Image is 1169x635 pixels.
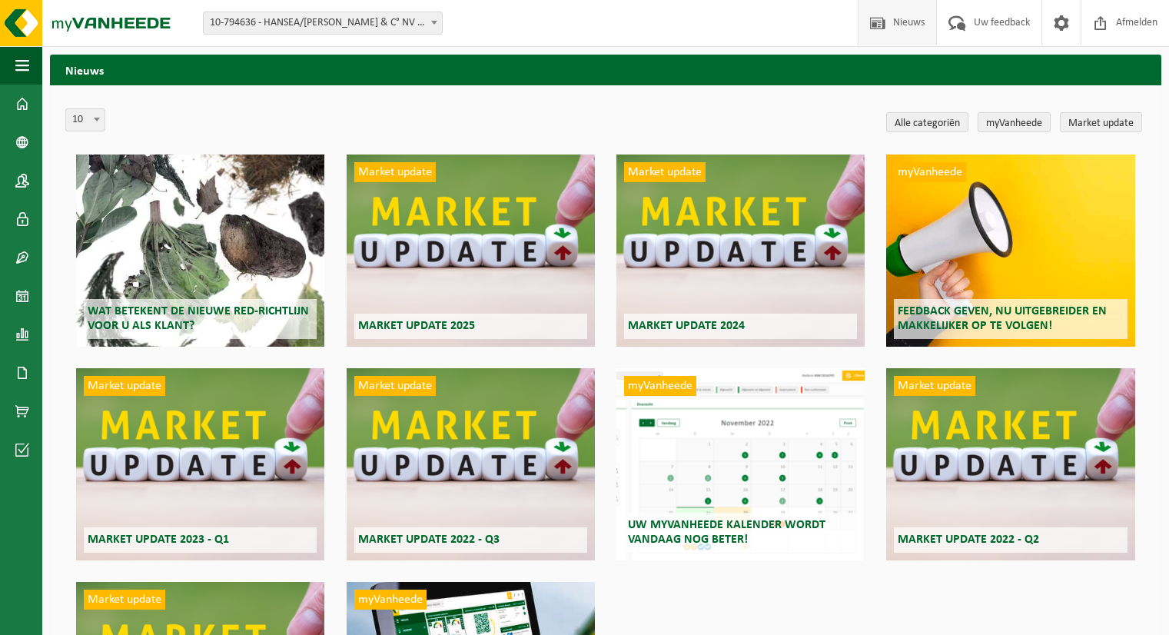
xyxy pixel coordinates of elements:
[354,590,427,610] span: myVanheede
[898,305,1107,332] span: Feedback geven, nu uitgebreider en makkelijker op te volgen!
[50,55,1161,85] h2: Nieuws
[616,155,865,347] a: Market update Market update 2024
[628,519,825,546] span: Uw myVanheede kalender wordt vandaag nog beter!
[88,305,309,332] span: Wat betekent de nieuwe RED-richtlijn voor u als klant?
[354,376,436,396] span: Market update
[616,368,865,560] a: myVanheede Uw myVanheede kalender wordt vandaag nog beter!
[978,112,1051,132] a: myVanheede
[76,368,324,560] a: Market update Market update 2023 - Q1
[347,368,595,560] a: Market update Market update 2022 - Q3
[886,368,1134,560] a: Market update Market update 2022 - Q2
[358,534,500,546] span: Market update 2022 - Q3
[204,12,442,34] span: 10-794636 - HANSEA/R. MELOTTE & C° NV - PELT
[354,162,436,182] span: Market update
[84,376,165,396] span: Market update
[347,155,595,347] a: Market update Market update 2025
[358,320,475,332] span: Market update 2025
[1060,112,1142,132] a: Market update
[894,162,966,182] span: myVanheede
[628,320,745,332] span: Market update 2024
[624,162,706,182] span: Market update
[624,376,696,396] span: myVanheede
[894,376,975,396] span: Market update
[84,590,165,610] span: Market update
[65,108,105,131] span: 10
[203,12,443,35] span: 10-794636 - HANSEA/R. MELOTTE & C° NV - PELT
[886,112,968,132] a: Alle categoriën
[88,534,229,546] span: Market update 2023 - Q1
[76,155,324,347] a: Wat betekent de nieuwe RED-richtlijn voor u als klant?
[898,534,1039,546] span: Market update 2022 - Q2
[886,155,1134,347] a: myVanheede Feedback geven, nu uitgebreider en makkelijker op te volgen!
[66,109,105,131] span: 10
